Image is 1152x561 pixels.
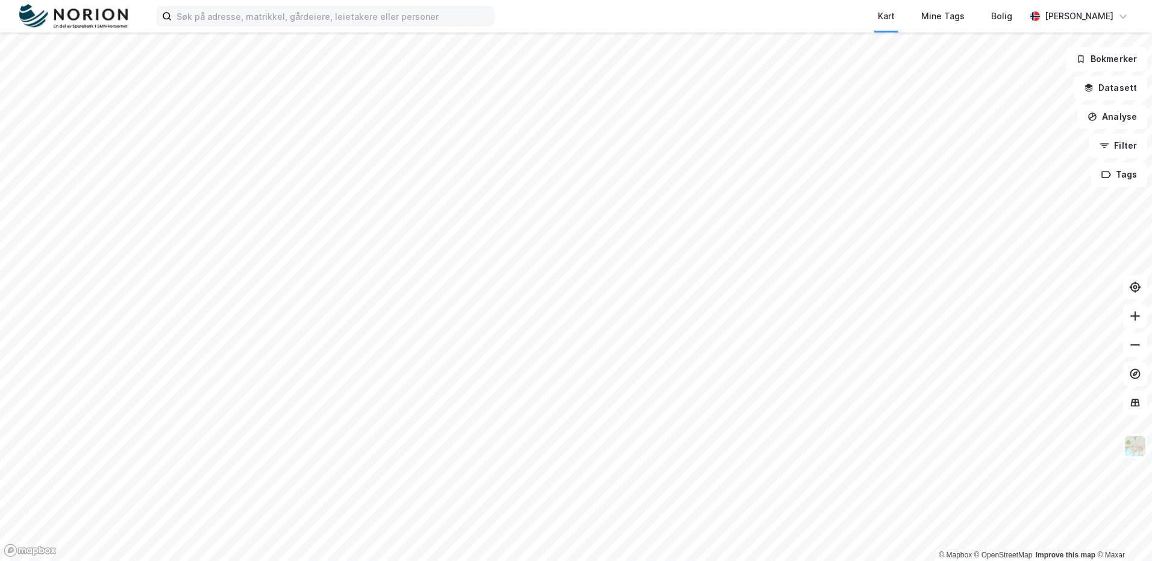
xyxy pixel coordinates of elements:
[1066,47,1147,71] button: Bokmerker
[878,9,895,23] div: Kart
[1092,503,1152,561] iframe: Chat Widget
[1045,9,1113,23] div: [PERSON_NAME]
[19,4,128,29] img: norion-logo.80e7a08dc31c2e691866.png
[1092,503,1152,561] div: Kontrollprogram for chat
[1036,551,1095,559] a: Improve this map
[4,544,57,557] a: Mapbox homepage
[939,551,972,559] a: Mapbox
[991,9,1012,23] div: Bolig
[1091,163,1147,187] button: Tags
[1077,105,1147,129] button: Analyse
[172,7,493,25] input: Søk på adresse, matrikkel, gårdeiere, leietakere eller personer
[1074,76,1147,100] button: Datasett
[1124,435,1147,457] img: Z
[921,9,965,23] div: Mine Tags
[1089,134,1147,158] button: Filter
[974,551,1033,559] a: OpenStreetMap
